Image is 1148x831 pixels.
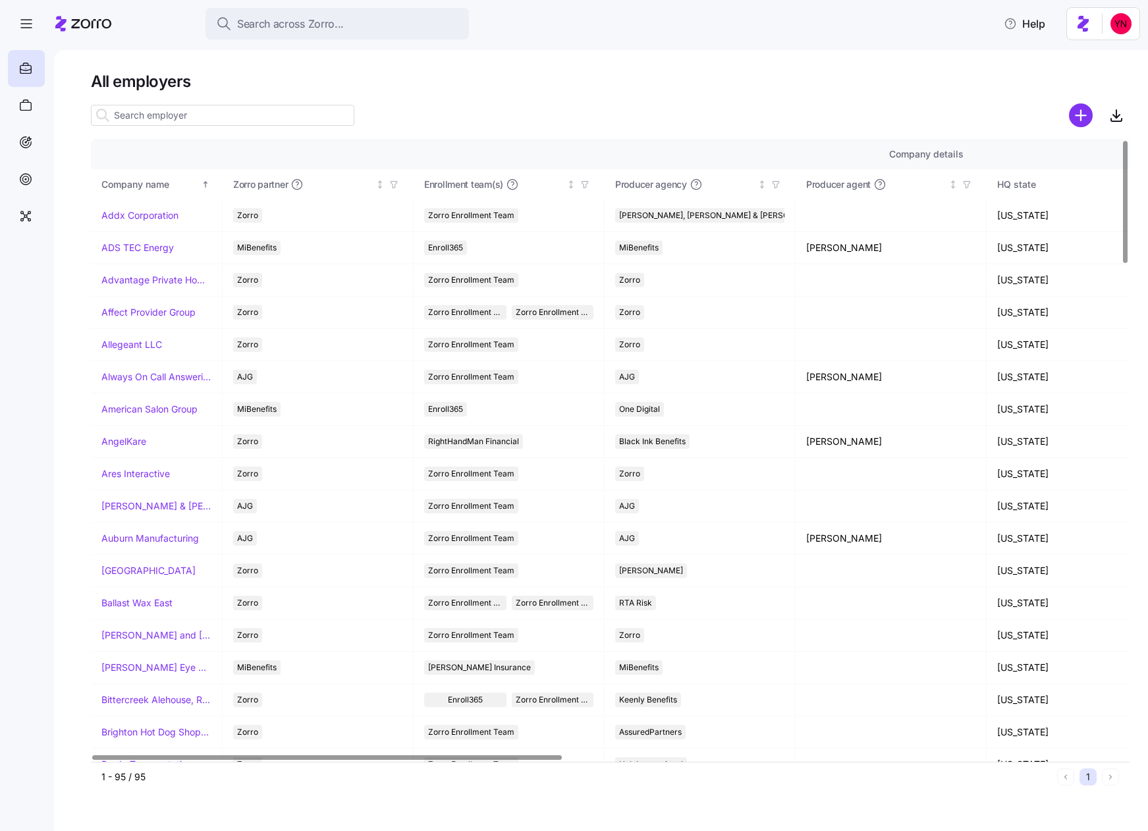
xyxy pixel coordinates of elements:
span: Zorro [619,305,640,320]
span: MiBenefits [619,660,659,675]
a: Addx Corporation [101,209,178,222]
div: Sorted ascending [201,180,210,189]
span: Zorro [237,305,258,320]
h1: All employers [91,71,1130,92]
button: Next page [1102,768,1119,786]
span: Zorro [237,273,258,287]
span: Zorro Enrollment Team [428,208,514,223]
td: [PERSON_NAME] [796,232,987,264]
span: RTA Risk [619,596,652,610]
span: Zorro [619,628,640,643]
span: Zorro [237,467,258,481]
button: 1 [1080,768,1097,786]
span: Zorro Enrollment Experts [516,596,590,610]
span: MiBenefits [619,241,659,255]
span: Zorro [237,337,258,352]
span: Zorro Enrollment Team [428,370,514,384]
th: Enrollment team(s)Not sorted [414,169,605,200]
span: Zorro Enrollment Team [428,725,514,739]
span: Zorro [237,628,258,643]
th: Producer agentNot sorted [796,169,987,200]
span: Zorro [619,273,640,287]
span: Zorro partner [233,178,288,191]
span: Zorro Enrollment Experts [516,305,590,320]
span: Enroll365 [448,693,483,707]
span: Zorro [237,725,258,739]
span: Zorro Enrollment Team [428,337,514,352]
span: AJG [237,531,253,546]
span: Zorro Enrollment Team [428,531,514,546]
div: Company name [101,177,199,192]
a: [PERSON_NAME] Eye Associates [101,661,211,674]
span: Keenly Benefits [619,693,677,707]
span: Black Ink Benefits [619,434,686,449]
a: Auburn Manufacturing [101,532,199,545]
span: Enrollment team(s) [424,178,503,191]
span: Zorro [237,434,258,449]
span: Zorro [237,208,258,223]
button: Help [993,11,1056,37]
td: [PERSON_NAME] [796,523,987,555]
span: Zorro Enrollment Team [428,273,514,287]
a: [PERSON_NAME] and [PERSON_NAME]'s Furniture [101,629,211,642]
span: AJG [237,370,253,384]
span: Enroll365 [428,241,463,255]
span: AJG [619,499,635,513]
span: Search across Zorro... [237,16,344,32]
a: Bittercreek Alehouse, Red Feather Lounge, Diablo & Sons Saloon [101,693,211,706]
span: Zorro [237,693,258,707]
a: ADS TEC Energy [101,241,174,254]
span: Producer agent [806,178,871,191]
span: Zorro Enrollment Team [428,563,514,578]
span: Zorro Enrollment Team [428,499,514,513]
a: Ballast Wax East [101,596,173,610]
a: Brighton Hot Dog Shoppe [101,726,211,739]
button: Search across Zorro... [205,8,469,40]
span: RightHandMan Financial [428,434,519,449]
span: AssuredPartners [619,725,682,739]
span: One Digital [619,402,660,416]
td: [PERSON_NAME] [796,426,987,458]
th: Producer agencyNot sorted [605,169,796,200]
span: Help [1004,16,1045,32]
a: [GEOGRAPHIC_DATA] [101,564,196,577]
span: [PERSON_NAME], [PERSON_NAME] & [PERSON_NAME] [619,208,824,223]
span: AJG [619,370,635,384]
span: Zorro Enrollment Team [428,596,503,610]
span: MiBenefits [237,402,277,416]
div: Not sorted [566,180,576,189]
button: Previous page [1057,768,1074,786]
span: Zorro Enrollment Team [516,693,590,707]
span: [PERSON_NAME] [619,563,683,578]
span: Producer agency [615,178,687,191]
span: Zorro [237,596,258,610]
div: Not sorted [948,180,958,189]
th: Company nameSorted ascending [91,169,223,200]
a: Ares Interactive [101,467,170,480]
div: 1 - 95 / 95 [101,770,1052,784]
td: [PERSON_NAME] [796,361,987,393]
span: Zorro Enrollment Team [428,305,503,320]
span: [PERSON_NAME] Insurance [428,660,531,675]
a: [PERSON_NAME] & [PERSON_NAME]'s [101,500,211,513]
span: MiBenefits [237,241,277,255]
span: Zorro [619,467,640,481]
a: Affect Provider Group [101,306,196,319]
span: Zorro [619,337,640,352]
a: Advantage Private Home Care [101,273,211,287]
div: Not sorted [375,180,385,189]
div: HQ state [997,177,1137,192]
span: AJG [619,531,635,546]
a: Allegeant LLC [101,338,162,351]
span: Enroll365 [428,402,463,416]
span: Zorro [237,563,258,578]
a: Always On Call Answering Service [101,370,211,384]
a: AngelKare [101,435,146,448]
span: AJG [237,499,253,513]
input: Search employer [91,105,354,126]
a: American Salon Group [101,403,198,416]
th: Zorro partnerNot sorted [223,169,414,200]
img: 113f96d2b49c10db4a30150f42351c8a [1110,13,1132,34]
span: Zorro Enrollment Team [428,467,514,481]
svg: add icon [1069,103,1093,127]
